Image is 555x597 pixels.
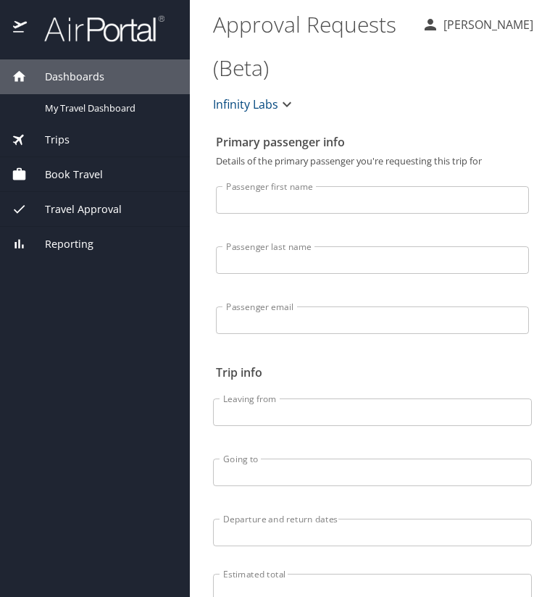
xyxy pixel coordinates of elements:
[213,94,278,114] span: Infinity Labs
[207,90,301,119] button: Infinity Labs
[27,236,93,252] span: Reporting
[27,167,103,183] span: Book Travel
[13,14,28,43] img: icon-airportal.png
[27,201,122,217] span: Travel Approval
[439,16,533,33] p: [PERSON_NAME]
[213,1,410,90] h1: Approval Requests (Beta)
[216,156,529,166] p: Details of the primary passenger you're requesting this trip for
[45,101,172,115] span: My Travel Dashboard
[27,69,104,85] span: Dashboards
[416,12,539,38] button: [PERSON_NAME]
[28,14,164,43] img: airportal-logo.png
[216,361,529,384] h2: Trip info
[27,132,70,148] span: Trips
[216,130,529,154] h2: Primary passenger info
